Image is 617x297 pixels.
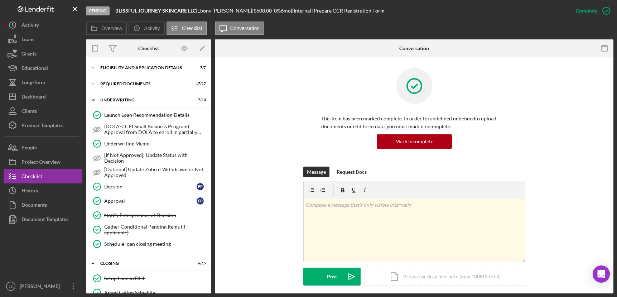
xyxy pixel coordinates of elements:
div: E P [197,183,204,190]
button: Dashboard [4,90,82,104]
div: Clients [21,104,37,120]
div: Project Overview [21,155,61,171]
div: 0 % [274,8,281,14]
div: E P [197,197,204,205]
a: (DOLA-CCPI Small Business Program) Approval from DOLA to enroll in partially forgivable loan fund [90,122,208,136]
button: Project Overview [4,155,82,169]
a: [Optional] Update Zoho if Withdrawn or Not Approved [90,165,208,179]
div: Approval [104,198,197,204]
button: History [4,183,82,198]
button: Complete [569,4,613,18]
div: History [21,183,38,200]
div: Amortization Schedule [104,290,207,296]
div: Dashboard [21,90,46,106]
div: 6 / 15 [193,261,206,265]
div: 7 / 10 [193,98,206,102]
div: Pending [86,6,110,15]
div: Closing [100,261,188,265]
a: DecsionEP [90,179,208,194]
button: Grants [4,47,82,61]
div: Ebony [PERSON_NAME] | [197,8,254,14]
button: Post [303,268,361,286]
div: (DOLA-CCPI Small Business Program) Approval from DOLA to enroll in partially forgivable loan fund [104,124,207,135]
button: Long-Term [4,75,82,90]
div: Gather Conditional Pending Items (if applicable) [104,224,207,235]
div: Decsion [104,184,197,190]
div: [If Not Approved]: Update Status with Decision [104,152,207,164]
div: Open Intercom Messenger [593,265,610,283]
button: Document Templates [4,212,82,226]
div: Product Templates [21,118,63,134]
div: Request Docs [337,167,367,177]
a: Notify Entrepreneur of Decision [90,208,208,222]
div: | [115,8,197,14]
div: Setup Loan in DHL [104,276,207,281]
div: Underwriting Memo [104,141,207,147]
label: Activity [144,25,160,31]
button: Checklist [4,169,82,183]
div: Grants [21,47,37,63]
a: Setup Loan in DHL [90,271,208,286]
div: $600.00 [254,8,274,14]
a: ApprovalEP [90,194,208,208]
a: Gather Conditional Pending Items (if applicable) [90,222,208,237]
button: Educational [4,61,82,75]
div: 17 / 17 [193,82,206,86]
button: Mark Incomplete [377,134,452,149]
div: Schedule loan closing meeting [104,241,207,247]
a: [If Not Approved]: Update Status with Decision [90,151,208,165]
label: Checklist [182,25,202,31]
div: Launch Loan Recommendation Details [104,112,207,118]
button: Activity [4,18,82,32]
p: This item has been marked complete. In order for undefined undefined to upload documents or edit ... [321,115,507,131]
button: Request Docs [333,167,370,177]
div: Notify Entrepreneur of Decision [104,212,207,218]
button: JB[PERSON_NAME] [4,279,82,293]
div: | [Internal] Prepare CCR Registration Form [291,8,385,14]
div: Mark Incomplete [395,134,433,149]
button: Documents [4,198,82,212]
div: People [21,140,37,157]
div: [Optional] Update Zoho if Withdrawn or Not Approved [104,167,207,178]
b: BLISSFUL JOURNEY SKINCARE LLC [115,8,196,14]
button: Clients [4,104,82,118]
button: Checklist [167,21,207,35]
button: People [4,140,82,155]
button: Activity [129,21,164,35]
a: Schedule loan closing meeting [90,237,208,251]
text: JB [9,284,13,288]
div: Checklist [21,169,42,185]
div: Underwriting [100,98,188,102]
div: Activity [21,18,39,34]
div: 7 / 7 [193,66,206,70]
button: Loans [4,32,82,47]
a: Underwriting Memo [90,136,208,151]
div: [PERSON_NAME] [18,279,64,295]
button: Product Templates [4,118,82,133]
button: Message [303,167,329,177]
div: Educational [21,61,48,77]
div: Complete [576,4,597,18]
a: Launch Loan Recommendation Details [90,108,208,122]
div: Long-Term [21,75,45,91]
button: Conversation [215,21,265,35]
div: Loans [21,32,34,48]
div: Required Documents [100,82,188,86]
div: Conversation [399,45,429,51]
button: Overview [86,21,127,35]
label: Overview [101,25,122,31]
